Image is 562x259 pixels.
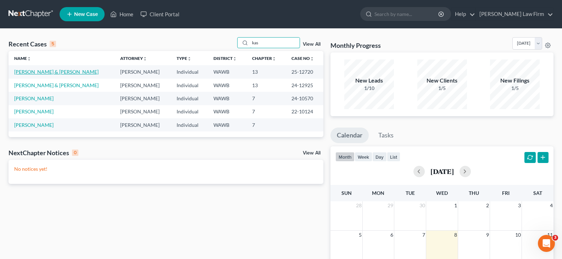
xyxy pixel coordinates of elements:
a: Home [107,8,137,21]
td: Individual [171,105,208,118]
i: unfold_more [272,57,276,61]
button: month [335,152,355,162]
span: 9 [485,231,490,239]
i: unfold_more [233,57,237,61]
td: Individual [171,92,208,105]
button: week [355,152,372,162]
div: Recent Cases [9,40,56,48]
button: list [387,152,400,162]
a: Client Portal [137,8,183,21]
div: NextChapter Notices [9,148,78,157]
td: [PERSON_NAME] [115,118,171,131]
td: 7 [246,118,286,131]
span: 1 [454,201,458,210]
span: 7 [422,231,426,239]
td: 22-10124 [286,105,323,118]
td: 25-12720 [286,65,323,78]
a: Attorneyunfold_more [120,56,147,61]
span: 28 [355,201,362,210]
i: unfold_more [143,57,147,61]
td: [PERSON_NAME] [115,79,171,92]
td: 24-10570 [286,92,323,105]
iframe: Intercom live chat [538,235,555,252]
td: WAWB [208,92,246,105]
a: Nameunfold_more [14,56,31,61]
span: 30 [419,201,426,210]
button: day [372,152,387,162]
div: 1/5 [417,85,467,92]
a: Typeunfold_more [177,56,191,61]
input: Search by name... [250,38,300,48]
a: Districtunfold_more [213,56,237,61]
span: 5 [358,231,362,239]
p: No notices yet! [14,165,318,173]
div: 0 [72,150,78,156]
input: Search by name... [374,7,439,21]
td: WAWB [208,79,246,92]
a: [PERSON_NAME] [14,122,54,128]
td: WAWB [208,65,246,78]
div: 1/10 [344,85,394,92]
div: New Leads [344,77,394,85]
a: Case Nounfold_more [291,56,314,61]
span: 6 [390,231,394,239]
a: Help [451,8,475,21]
span: 11 [546,231,553,239]
span: Wed [436,190,448,196]
td: Individual [171,65,208,78]
div: 1/5 [490,85,540,92]
i: unfold_more [310,57,314,61]
td: 24-12925 [286,79,323,92]
td: [PERSON_NAME] [115,65,171,78]
a: Calendar [330,128,369,143]
h3: Monthly Progress [330,41,381,50]
span: 8 [454,231,458,239]
i: unfold_more [187,57,191,61]
span: 10 [514,231,522,239]
td: 7 [246,105,286,118]
a: View All [303,151,321,156]
span: 3 [517,201,522,210]
a: [PERSON_NAME] [14,95,54,101]
td: 7 [246,92,286,105]
div: New Filings [490,77,540,85]
td: 13 [246,79,286,92]
span: Sat [533,190,542,196]
td: WAWB [208,105,246,118]
a: [PERSON_NAME] Law Firm [476,8,553,21]
td: Individual [171,118,208,131]
a: Tasks [372,128,400,143]
a: [PERSON_NAME] & [PERSON_NAME] [14,82,99,88]
h2: [DATE] [430,168,454,175]
td: Individual [171,79,208,92]
a: [PERSON_NAME] & [PERSON_NAME] [14,69,99,75]
a: [PERSON_NAME] [14,108,54,114]
a: Chapterunfold_more [252,56,276,61]
a: View All [303,42,321,47]
span: New Case [74,12,98,17]
span: Tue [406,190,415,196]
td: [PERSON_NAME] [115,92,171,105]
span: Thu [469,190,479,196]
div: 5 [50,41,56,47]
span: Sun [341,190,352,196]
span: 3 [552,235,558,241]
div: New Clients [417,77,467,85]
td: WAWB [208,118,246,131]
span: 2 [485,201,490,210]
span: 29 [387,201,394,210]
td: 13 [246,65,286,78]
td: [PERSON_NAME] [115,105,171,118]
span: Fri [502,190,510,196]
span: Mon [372,190,384,196]
i: unfold_more [27,57,31,61]
span: 4 [549,201,553,210]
